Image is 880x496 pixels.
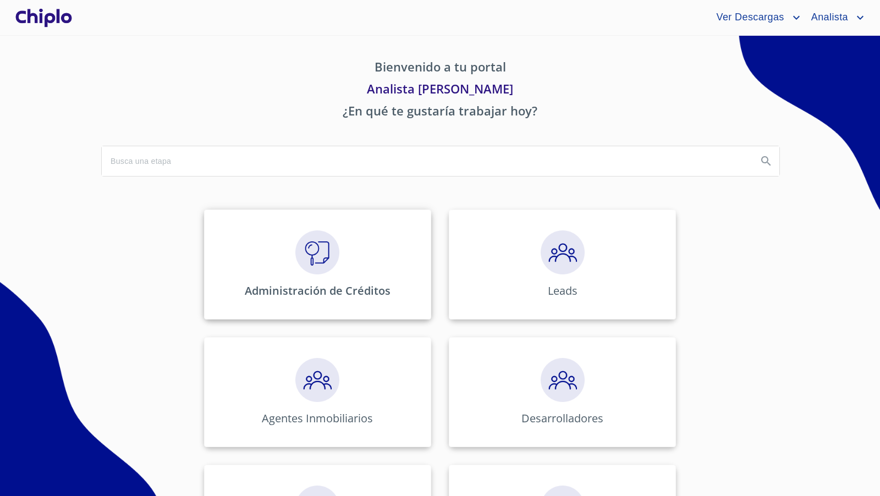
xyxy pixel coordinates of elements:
[101,102,779,124] p: ¿En qué te gustaría trabajar hoy?
[101,80,779,102] p: Analista [PERSON_NAME]
[101,58,779,80] p: Bienvenido a tu portal
[521,411,603,426] p: Desarrolladores
[262,411,373,426] p: Agentes Inmobiliarios
[295,230,339,274] img: megaClickVerifiacion.png
[803,9,867,26] button: account of current user
[753,148,779,174] button: Search
[541,230,585,274] img: megaClickPrecalificacion.png
[541,358,585,402] img: megaClickPrecalificacion.png
[295,358,339,402] img: megaClickPrecalificacion.png
[102,146,749,176] input: search
[708,9,802,26] button: account of current user
[803,9,854,26] span: Analista
[708,9,789,26] span: Ver Descargas
[245,283,391,298] p: Administración de Créditos
[548,283,577,298] p: Leads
